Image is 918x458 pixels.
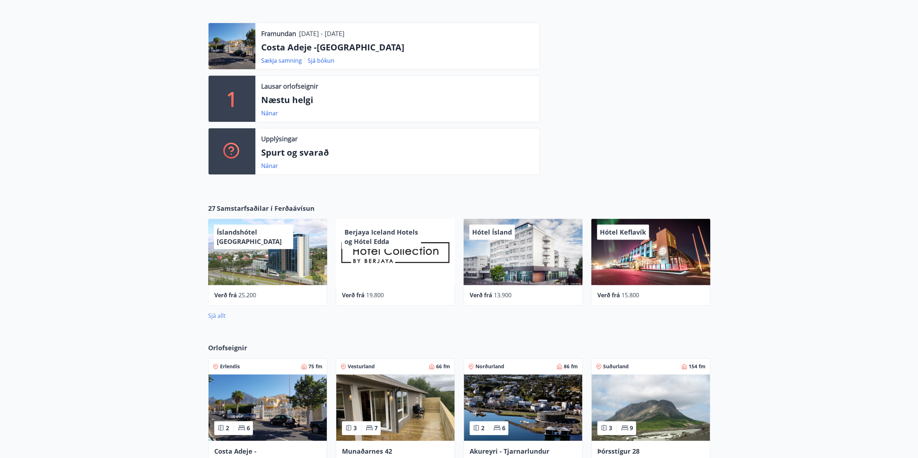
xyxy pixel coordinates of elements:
a: Sækja samning [261,57,302,65]
p: Lausar orlofseignir [261,81,318,91]
a: Nánar [261,109,278,117]
span: 19.800 [366,291,384,299]
span: Verð frá [342,291,365,299]
p: [DATE] - [DATE] [299,29,344,38]
span: Berjaya Iceland Hotels og Hótel Edda [344,228,418,246]
p: 1 [226,85,238,112]
img: Paella dish [592,374,710,441]
img: Paella dish [464,374,582,441]
span: Norðurland [475,363,504,370]
span: 25.200 [238,291,256,299]
span: 27 [208,204,215,213]
p: Næstu helgi [261,94,534,106]
p: Spurt og svarað [261,146,534,159]
span: Orlofseignir [208,343,247,352]
p: Upplýsingar [261,134,298,143]
span: Samstarfsaðilar í Ferðaávísun [217,204,315,213]
span: 6 [247,424,250,432]
span: 7 [374,424,378,432]
span: 15.800 [621,291,639,299]
p: Framundan [261,29,296,38]
span: 9 [630,424,633,432]
span: 66 fm [436,363,450,370]
span: Íslandshótel [GEOGRAPHIC_DATA] [217,228,282,246]
img: Paella dish [336,374,454,441]
span: Hótel Ísland [472,228,512,236]
span: Suðurland [603,363,629,370]
span: 154 fm [689,363,706,370]
a: Nánar [261,162,278,170]
span: 6 [502,424,505,432]
span: Akureyri - Tjarnarlundur [470,447,549,455]
img: Paella dish [208,374,327,441]
span: 86 fm [564,363,578,370]
span: 2 [481,424,484,432]
a: Sjá bókun [308,57,334,65]
span: 3 [353,424,357,432]
span: Verð frá [470,291,492,299]
span: Verð frá [214,291,237,299]
span: 75 fm [308,363,322,370]
span: 2 [226,424,229,432]
span: Vesturland [348,363,375,370]
span: Þórsstígur 28 [597,447,640,455]
a: Sjá allt [208,312,226,320]
span: 13.900 [494,291,511,299]
span: Verð frá [597,291,620,299]
span: Erlendis [220,363,240,370]
span: Hótel Keflavík [600,228,646,236]
p: Costa Adeje -[GEOGRAPHIC_DATA] [261,41,534,53]
span: 3 [609,424,612,432]
span: Munaðarnes 42 [342,447,392,455]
